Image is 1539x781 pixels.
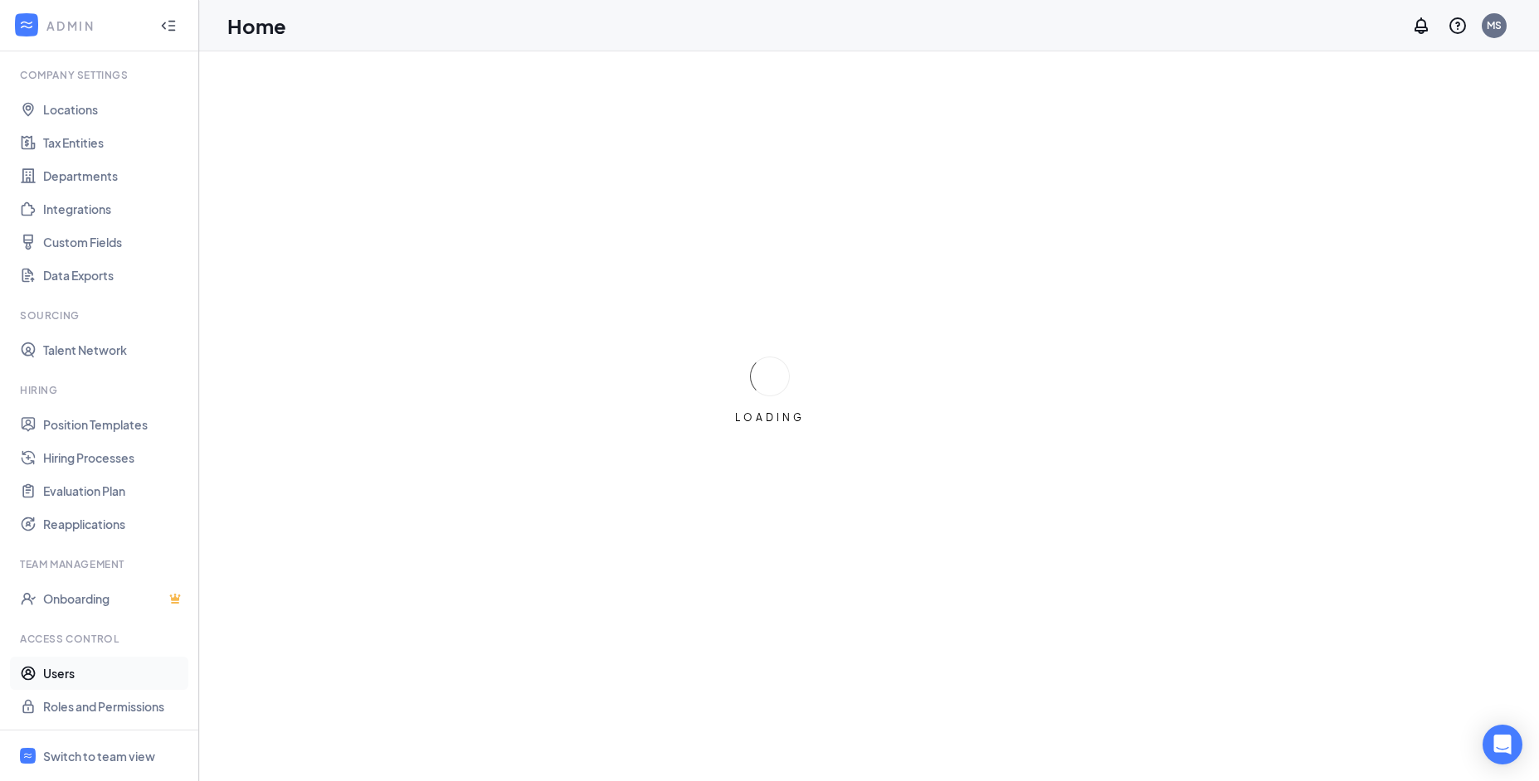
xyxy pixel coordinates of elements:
[43,192,185,226] a: Integrations
[43,333,185,366] a: Talent Network
[227,12,286,40] h1: Home
[20,632,182,646] div: Access control
[20,383,182,397] div: Hiring
[43,657,185,690] a: Users
[22,750,33,761] svg: WorkstreamLogo
[43,226,185,259] a: Custom Fields
[43,159,185,192] a: Departments
[43,748,155,764] div: Switch to team view
[1448,16,1468,36] svg: QuestionInfo
[1483,725,1522,764] div: Open Intercom Messenger
[43,507,185,541] a: Reapplications
[20,68,182,82] div: Company Settings
[20,557,182,571] div: Team Management
[43,582,185,615] a: OnboardingCrown
[43,690,185,723] a: Roles and Permissions
[43,408,185,441] a: Position Templates
[20,308,182,323] div: Sourcing
[728,410,811,424] div: LOADING
[43,441,185,474] a: Hiring Processes
[46,17,145,34] div: ADMIN
[1411,16,1431,36] svg: Notifications
[18,17,35,33] svg: WorkstreamLogo
[1487,18,1502,32] div: MS
[43,259,185,292] a: Data Exports
[160,17,177,34] svg: Collapse
[43,93,185,126] a: Locations
[43,474,185,507] a: Evaluation Plan
[43,126,185,159] a: Tax Entities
